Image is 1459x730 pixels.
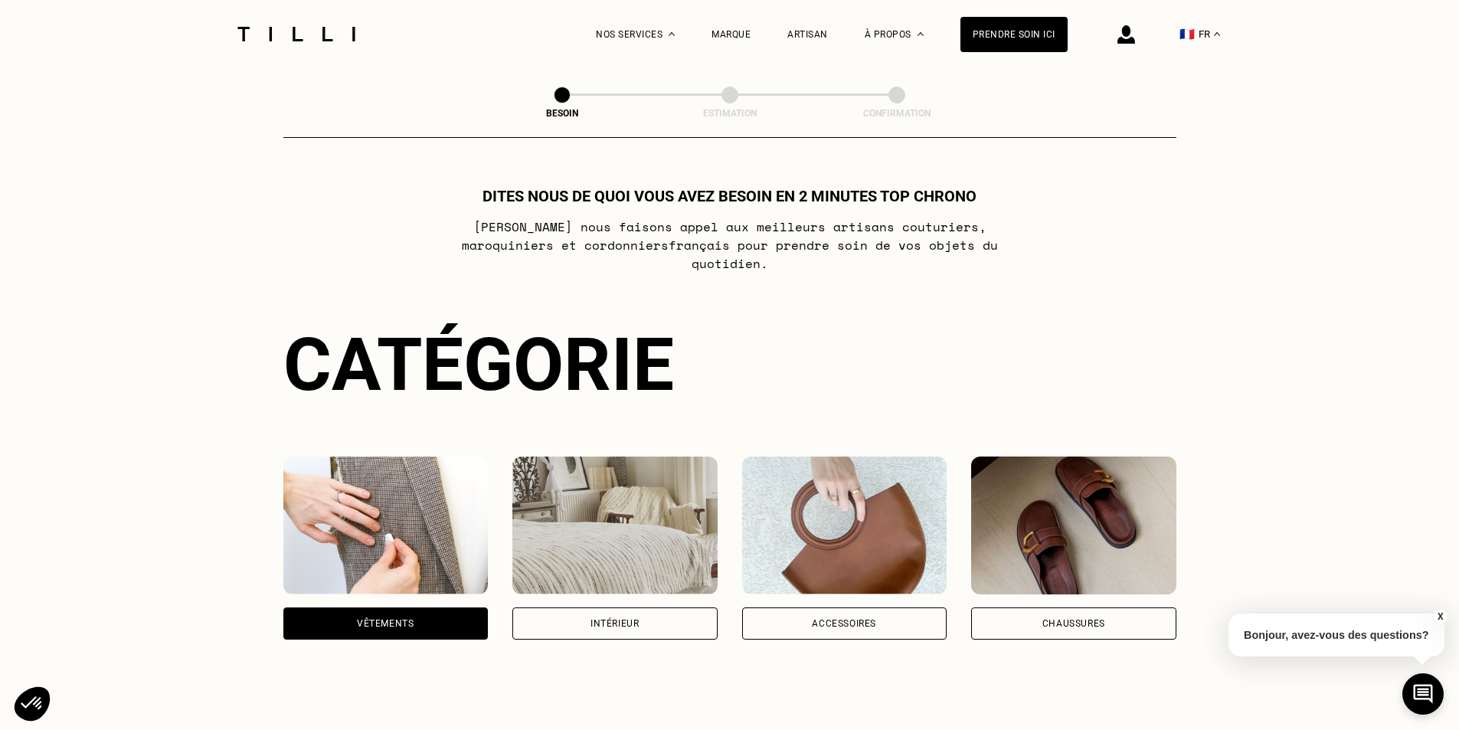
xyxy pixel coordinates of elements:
img: Chaussures [971,457,1176,594]
a: Marque [712,29,751,40]
a: Artisan [787,29,828,40]
h1: Dites nous de quoi vous avez besoin en 2 minutes top chrono [483,187,976,205]
img: Intérieur [512,457,718,594]
a: Prendre soin ici [960,17,1068,52]
p: [PERSON_NAME] nous faisons appel aux meilleurs artisans couturiers , maroquiniers et cordonniers ... [426,218,1033,273]
div: Vêtements [357,619,414,628]
div: Estimation [653,108,806,119]
img: Vêtements [283,457,489,594]
div: Catégorie [283,322,1176,408]
img: icône connexion [1117,25,1135,44]
img: Accessoires [742,457,947,594]
img: Logo du service de couturière Tilli [232,27,361,41]
div: Chaussures [1042,619,1105,628]
div: Accessoires [812,619,876,628]
button: X [1432,608,1448,625]
img: Menu déroulant à propos [918,32,924,36]
img: Menu déroulant [669,32,675,36]
div: Besoin [486,108,639,119]
div: Confirmation [820,108,973,119]
p: Bonjour, avez-vous des questions? [1228,614,1444,656]
span: 🇫🇷 [1179,27,1195,41]
div: Intérieur [590,619,639,628]
img: menu déroulant [1214,32,1220,36]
